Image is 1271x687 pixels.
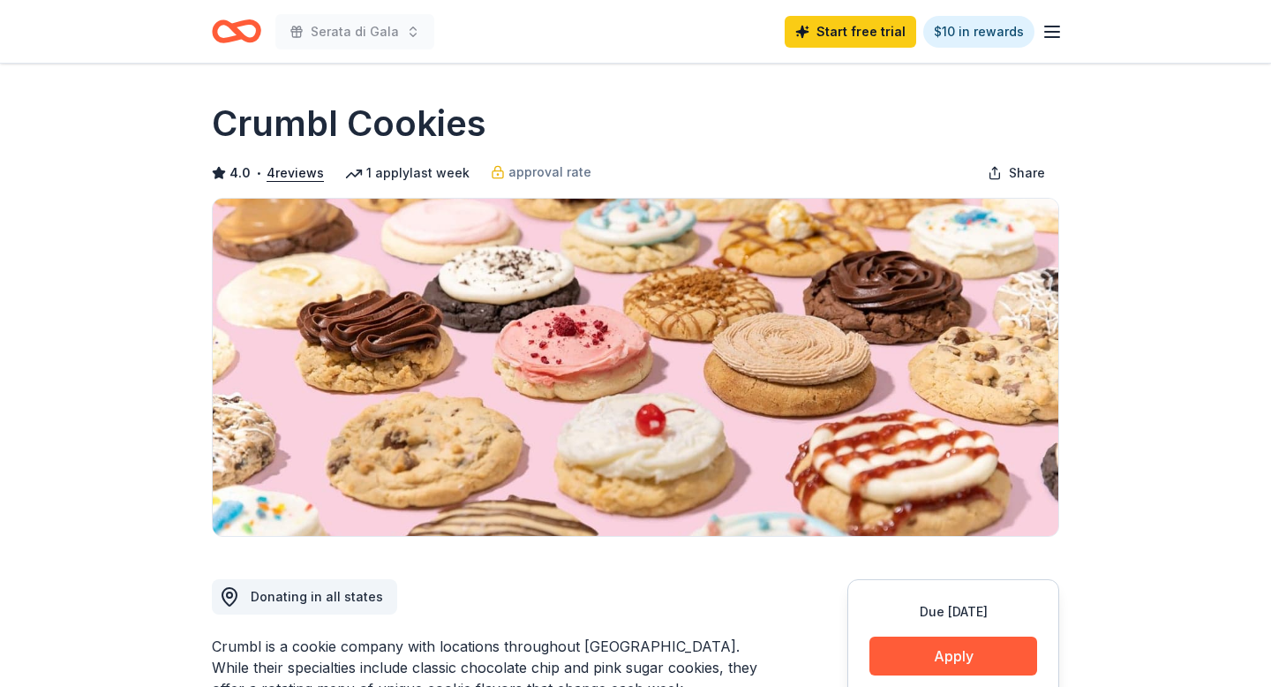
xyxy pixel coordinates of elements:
[212,99,486,148] h1: Crumbl Cookies
[251,589,383,604] span: Donating in all states
[345,162,470,184] div: 1 apply last week
[508,162,591,183] span: approval rate
[311,21,399,42] span: Serata di Gala
[1009,162,1045,184] span: Share
[491,162,591,183] a: approval rate
[785,16,916,48] a: Start free trial
[212,11,261,52] a: Home
[229,162,251,184] span: 4.0
[869,637,1037,676] button: Apply
[923,16,1034,48] a: $10 in rewards
[974,155,1059,191] button: Share
[275,14,434,49] button: Serata di Gala
[267,162,324,184] button: 4reviews
[256,166,262,180] span: •
[213,199,1058,536] img: Image for Crumbl Cookies
[869,601,1037,623] div: Due [DATE]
